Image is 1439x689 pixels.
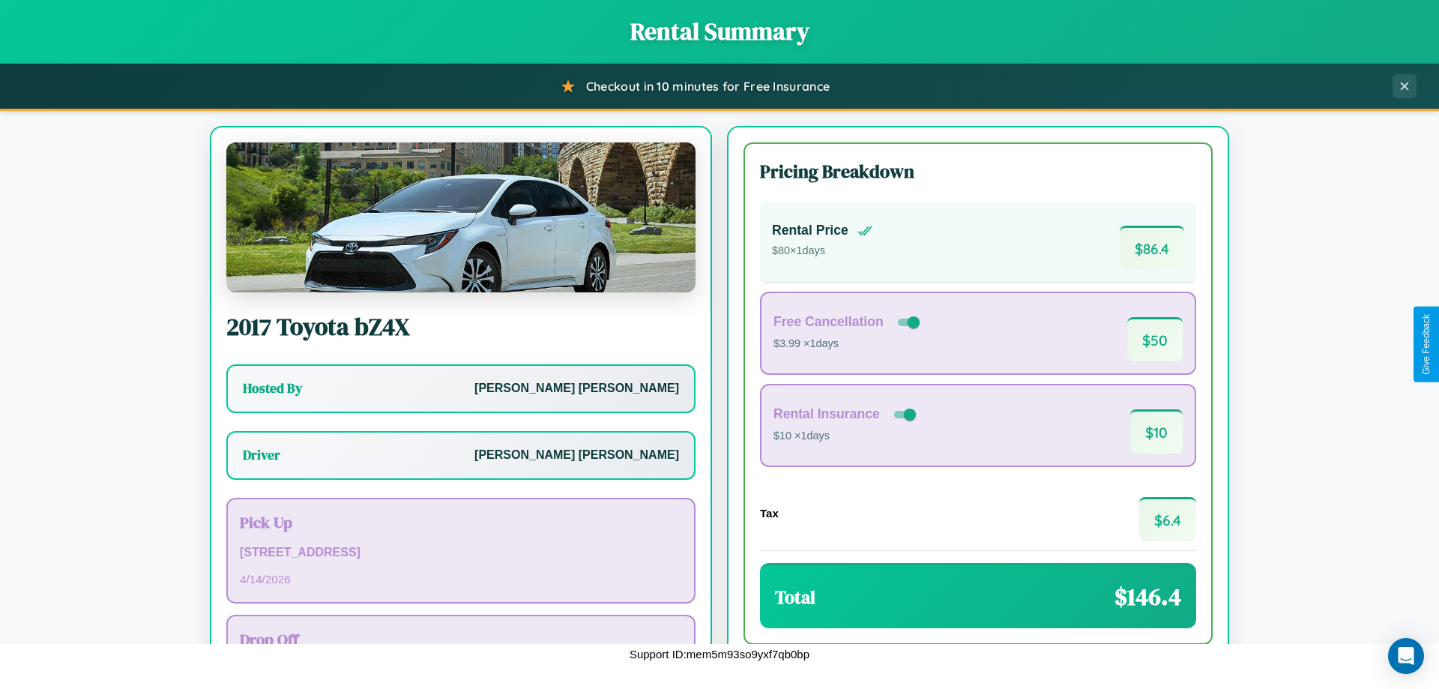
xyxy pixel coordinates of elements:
img: Toyota bZ4X [226,142,696,292]
span: $ 50 [1127,317,1183,361]
p: $10 × 1 days [773,427,919,446]
span: $ 86.4 [1120,226,1184,270]
h2: 2017 Toyota bZ4X [226,310,696,343]
p: $3.99 × 1 days [773,334,923,354]
span: $ 6.4 [1139,497,1196,541]
p: [STREET_ADDRESS] [240,542,682,564]
h4: Free Cancellation [773,314,884,330]
h3: Drop Off [240,628,682,650]
p: [PERSON_NAME] [PERSON_NAME] [474,378,679,400]
h3: Pricing Breakdown [760,159,1196,184]
h3: Total [775,585,815,610]
h4: Tax [760,507,779,520]
span: $ 146.4 [1114,580,1181,613]
span: Checkout in 10 minutes for Free Insurance [586,79,830,94]
span: $ 10 [1130,409,1183,454]
p: 4 / 14 / 2026 [240,569,682,589]
p: [PERSON_NAME] [PERSON_NAME] [474,445,679,466]
h3: Hosted By [243,379,302,397]
h3: Driver [243,446,280,464]
p: Support ID: mem5m93so9yxf7qb0bp [630,644,809,664]
div: Open Intercom Messenger [1388,638,1424,674]
div: Give Feedback [1421,314,1432,375]
h1: Rental Summary [15,15,1424,48]
h4: Rental Price [772,223,848,238]
h3: Pick Up [240,511,682,533]
h4: Rental Insurance [773,406,880,422]
p: $ 80 × 1 days [772,241,872,261]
